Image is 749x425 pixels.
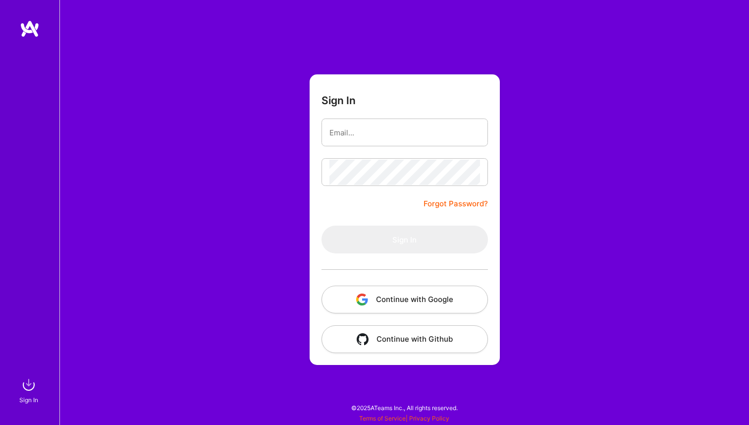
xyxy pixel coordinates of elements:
[321,325,488,353] button: Continue with Github
[20,20,40,38] img: logo
[329,120,480,145] input: Email...
[357,333,369,345] img: icon
[356,294,368,305] img: icon
[359,415,449,422] span: |
[321,226,488,253] button: Sign In
[359,415,406,422] a: Terms of Service
[19,395,38,405] div: Sign In
[321,94,356,107] h3: Sign In
[19,375,39,395] img: sign in
[409,415,449,422] a: Privacy Policy
[424,198,488,210] a: Forgot Password?
[21,375,39,405] a: sign inSign In
[59,395,749,420] div: © 2025 ATeams Inc., All rights reserved.
[321,286,488,313] button: Continue with Google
